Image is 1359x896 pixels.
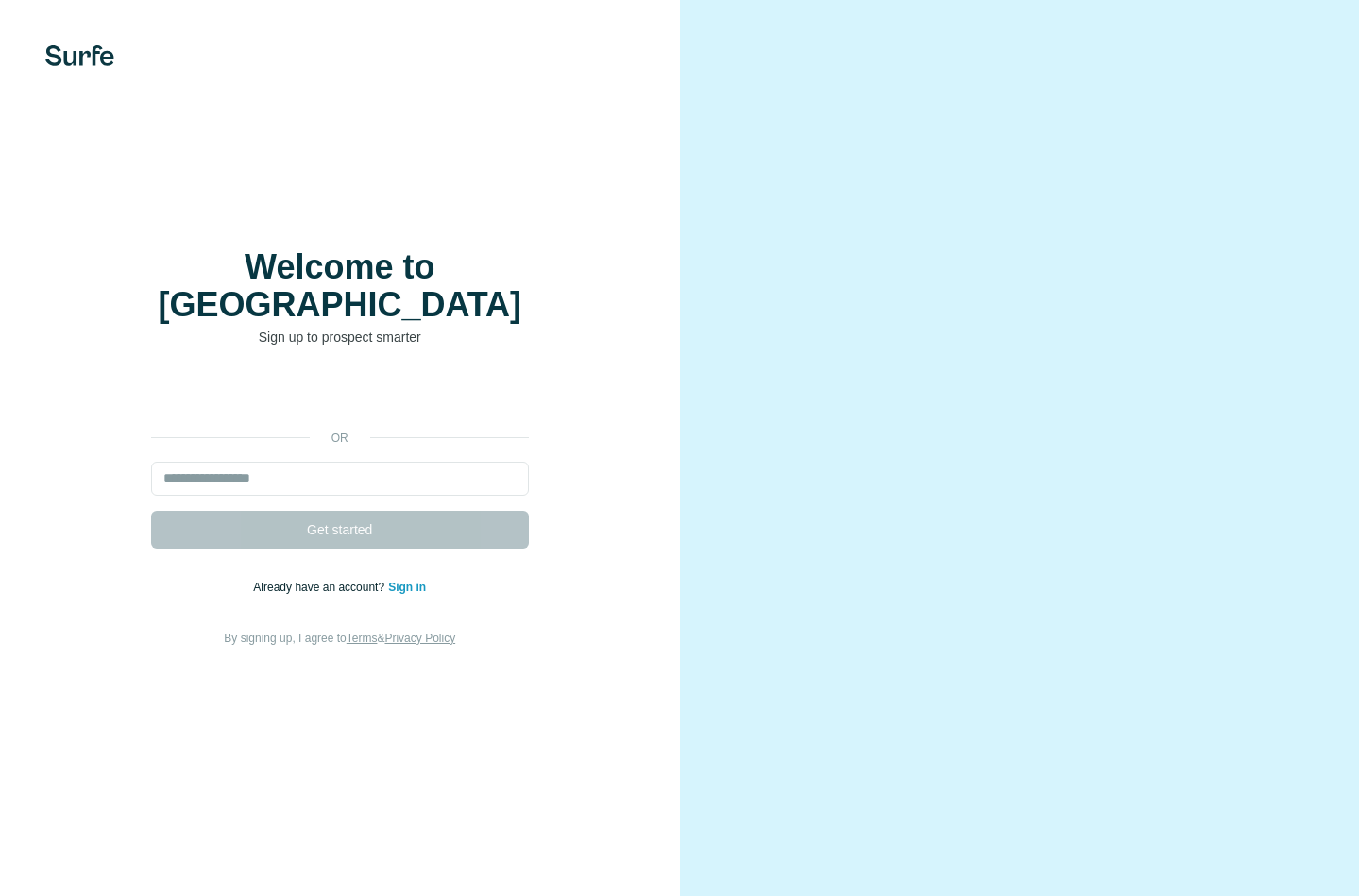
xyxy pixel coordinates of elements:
span: Already have an account? [253,581,388,594]
img: Surfe's logo [45,45,114,66]
span: By signing up, I agree to & [224,632,455,645]
iframe: Sign in with Google Button [142,375,538,416]
a: Privacy Policy [384,632,455,645]
a: Sign in [388,581,426,594]
a: Terms [347,632,378,645]
p: or [310,430,370,447]
h1: Welcome to [GEOGRAPHIC_DATA] [151,248,529,324]
p: Sign up to prospect smarter [151,328,529,347]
